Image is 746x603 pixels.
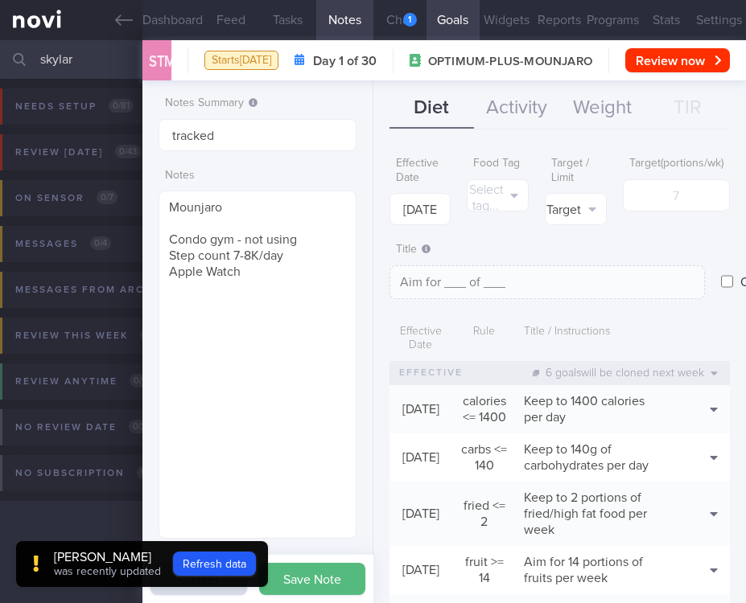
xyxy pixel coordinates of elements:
div: Title / Instructions [516,317,674,347]
span: Keep to 1400 calories per day [524,395,645,424]
span: Aim for 14 portions of fruits per week [524,556,643,585]
span: Keep to 140g of carbohydrates per day [524,443,649,472]
button: Save Note [259,563,365,595]
div: Review anytime [11,371,164,392]
div: STM [138,31,187,92]
div: Rule [452,317,516,347]
span: [DATE] [402,451,439,464]
div: Messages from Archived [11,279,211,301]
button: Weight [559,88,645,129]
div: Needs setup [11,96,138,117]
span: 0 / 4 [90,236,111,250]
button: Diet [389,88,475,129]
span: 0 / 43 [115,145,141,158]
div: calories <= 1400 [452,385,516,433]
span: [DATE] [402,507,439,520]
span: 0 / 22 [129,420,156,433]
div: Effective Date [389,317,453,361]
label: Target ( portions/wk ) [629,157,723,171]
button: Review now [625,48,730,72]
button: Target [545,193,607,225]
div: [PERSON_NAME] [54,549,161,565]
button: Activity [474,88,559,129]
div: No review date [11,416,160,438]
div: fruit >= 14 [452,546,516,594]
div: 1 [403,13,417,27]
span: was recently updated [54,566,161,577]
span: 0 / 28 [137,466,164,479]
label: Notes Summary [165,96,349,111]
input: Select... [389,193,451,225]
div: Review [DATE] [11,142,145,163]
div: carbs <= 140 [452,433,516,482]
input: 7 [623,179,730,211]
label: Effective Date [396,157,445,185]
div: Starts [DATE] [204,51,278,71]
span: Keep to 2 portions of fried/high fat food per week [524,491,647,536]
div: 6 goals will be cloned next week [525,362,726,384]
span: 0 / 129 [130,374,160,388]
div: fried <= 2 [452,490,516,538]
span: 0 / 7 [97,191,117,204]
button: Select tag... [467,179,529,211]
label: Food Tag [473,157,522,171]
div: Messages [11,233,115,255]
label: Target / Limit [551,157,600,185]
span: Title [396,244,431,255]
strong: Day 1 of 30 [313,53,377,69]
div: On sensor [11,187,122,209]
span: OPTIMUM-PLUS-MOUNJARO [428,54,592,70]
span: [DATE] [402,564,439,576]
div: Review this week [11,325,163,347]
span: 0 / 1 [140,328,159,342]
button: Refresh data [173,552,256,576]
div: No subscription [11,462,168,484]
span: 0 / 81 [109,99,134,113]
label: Notes [165,169,349,183]
span: [DATE] [402,403,439,416]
